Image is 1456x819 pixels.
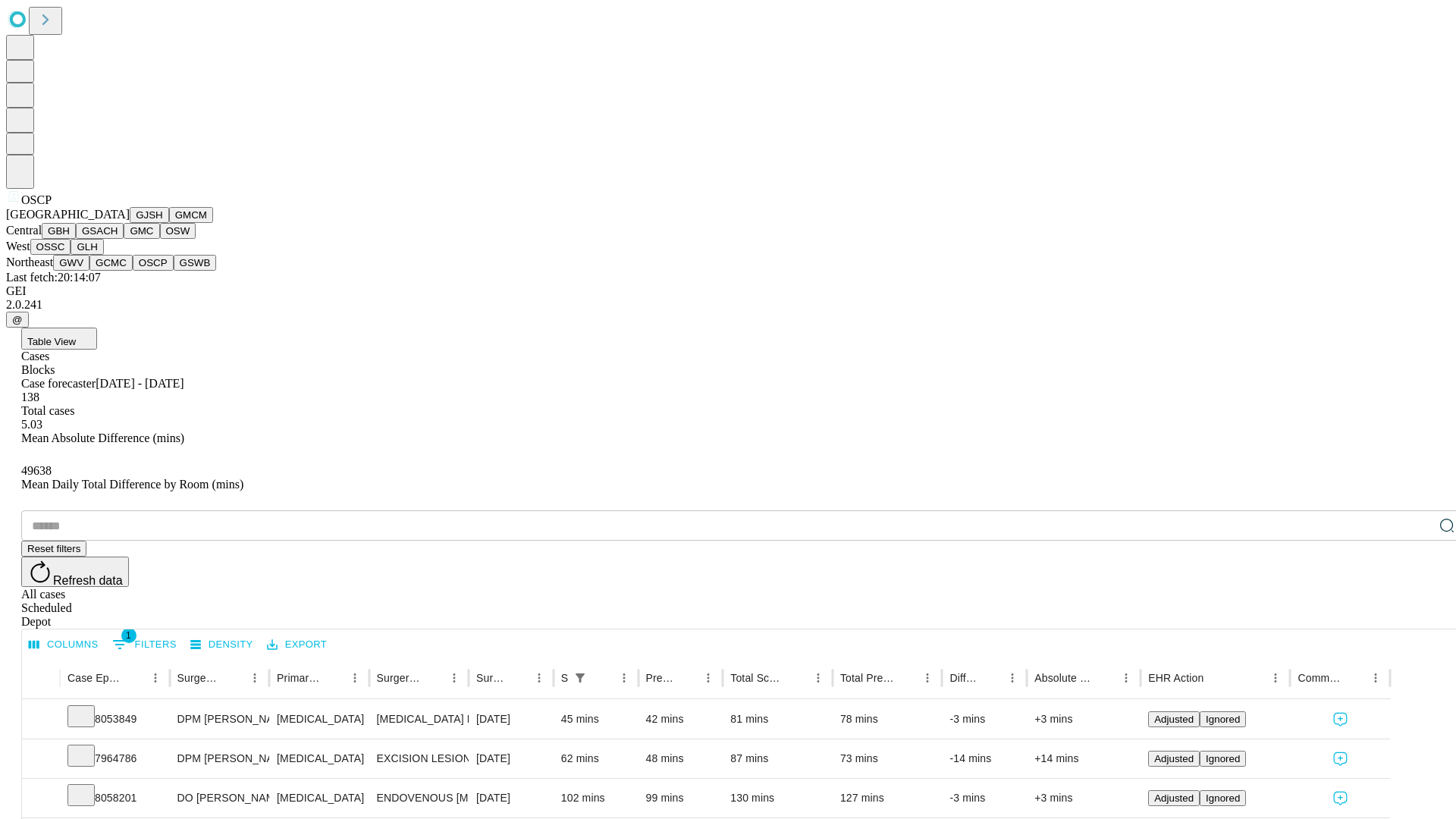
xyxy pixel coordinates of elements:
[840,779,935,817] div: 127 mins
[1200,711,1246,727] button: Ignored
[730,700,825,739] div: 81 mins
[27,543,80,554] span: Reset filters
[67,672,122,684] div: Case Epic Id
[949,700,1019,739] div: -3 mins
[21,404,74,417] span: Total cases
[30,786,52,812] button: Expand
[108,632,180,657] button: Show filters
[1002,667,1023,689] button: Menu
[1154,792,1194,804] span: Adjusted
[476,700,546,739] div: [DATE]
[67,739,162,778] div: 7964786
[1344,667,1365,689] button: Sort
[1206,753,1240,764] span: Ignored
[808,667,829,689] button: Menu
[1205,667,1226,689] button: Sort
[1200,790,1246,806] button: Ignored
[613,667,635,689] button: Menu
[529,667,550,689] button: Menu
[1200,751,1246,767] button: Ignored
[730,739,825,778] div: 87 mins
[422,667,444,689] button: Sort
[1034,739,1133,778] div: +14 mins
[30,239,71,255] button: OSSC
[507,667,529,689] button: Sort
[21,193,52,206] span: OSCP
[676,667,698,689] button: Sort
[67,700,162,739] div: 8053849
[21,377,96,390] span: Case forecaster
[949,672,979,684] div: Difference
[323,667,344,689] button: Sort
[27,336,76,347] span: Table View
[6,271,101,284] span: Last fetch: 20:14:07
[561,700,631,739] div: 45 mins
[561,779,631,817] div: 102 mins
[277,779,361,817] div: [MEDICAL_DATA]
[1298,672,1341,684] div: Comments
[1206,714,1240,725] span: Ignored
[130,207,169,223] button: GJSH
[1154,753,1194,764] span: Adjusted
[1265,667,1286,689] button: Menu
[71,239,103,255] button: GLH
[6,284,1450,298] div: GEI
[174,255,217,271] button: GSWB
[646,700,716,739] div: 42 mins
[444,667,465,689] button: Menu
[124,223,159,239] button: GMC
[917,667,938,689] button: Menu
[53,255,89,271] button: GWV
[377,779,461,817] div: ENDOVENOUS [MEDICAL_DATA] THERAPY FIRST VEIN
[30,707,52,733] button: Expand
[896,667,917,689] button: Sort
[21,464,52,477] span: 49638
[6,298,1450,312] div: 2.0.241
[177,672,221,684] div: Surgeon Name
[277,739,361,778] div: [MEDICAL_DATA]
[6,256,53,268] span: Northeast
[786,667,808,689] button: Sort
[12,314,23,325] span: @
[949,779,1019,817] div: -3 mins
[570,667,591,689] button: Show filters
[133,255,174,271] button: OSCP
[476,672,506,684] div: Surgery Date
[1034,672,1093,684] div: Absolute Difference
[377,700,461,739] div: [MEDICAL_DATA] PLANTAR [MEDICAL_DATA]
[177,700,262,739] div: DPM [PERSON_NAME]
[476,779,546,817] div: [DATE]
[277,700,361,739] div: [MEDICAL_DATA]
[124,667,145,689] button: Sort
[177,739,262,778] div: DPM [PERSON_NAME]
[21,328,97,350] button: Table View
[570,667,591,689] div: 1 active filter
[169,207,213,223] button: GMCM
[1094,667,1116,689] button: Sort
[698,667,719,689] button: Menu
[21,557,129,587] button: Refresh data
[1154,714,1194,725] span: Adjusted
[840,739,935,778] div: 73 mins
[244,667,265,689] button: Menu
[6,240,30,253] span: West
[561,672,568,684] div: Scheduled In Room Duration
[21,431,184,444] span: Mean Absolute Difference (mins)
[6,208,130,221] span: [GEOGRAPHIC_DATA]
[949,739,1019,778] div: -14 mins
[96,377,184,390] span: [DATE] - [DATE]
[1034,700,1133,739] div: +3 mins
[21,478,243,491] span: Mean Daily Total Difference by Room (mins)
[646,779,716,817] div: 99 mins
[21,391,39,403] span: 138
[6,224,42,237] span: Central
[1148,790,1200,806] button: Adjusted
[223,667,244,689] button: Sort
[145,667,166,689] button: Menu
[1206,792,1240,804] span: Ignored
[646,739,716,778] div: 48 mins
[1034,779,1133,817] div: +3 mins
[1365,667,1386,689] button: Menu
[53,574,123,587] span: Refresh data
[42,223,76,239] button: GBH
